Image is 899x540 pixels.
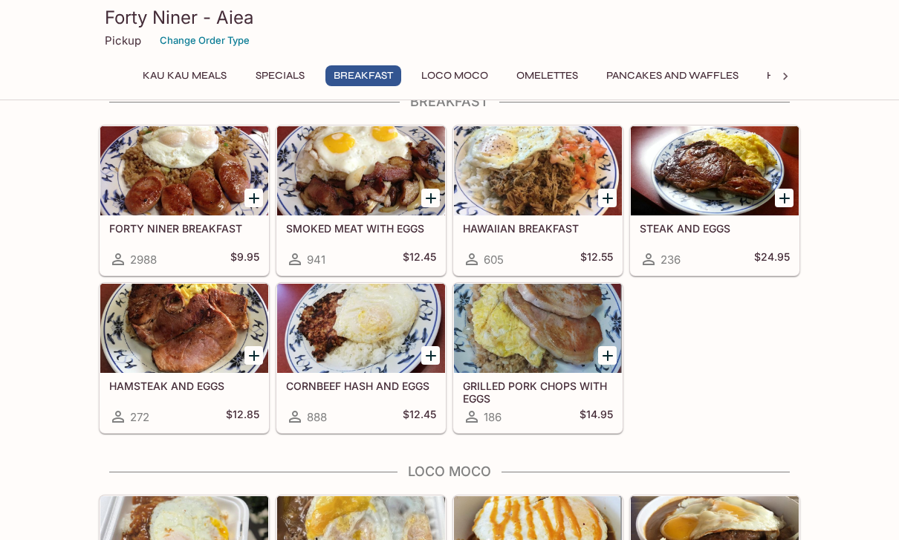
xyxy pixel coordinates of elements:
[484,253,504,267] span: 605
[153,29,256,52] button: Change Order Type
[230,250,259,268] h5: $9.95
[403,408,436,426] h5: $12.45
[99,94,800,110] h4: Breakfast
[580,250,613,268] h5: $12.55
[661,253,681,267] span: 236
[630,126,799,276] a: STEAK AND EGGS236$24.95
[413,65,496,86] button: Loco Moco
[109,222,259,235] h5: FORTY NINER BREAKFAST
[775,189,793,207] button: Add STEAK AND EGGS
[247,65,314,86] button: Specials
[286,222,436,235] h5: SMOKED MEAT WITH EGGS
[640,222,790,235] h5: STEAK AND EGGS
[754,250,790,268] h5: $24.95
[130,253,157,267] span: 2988
[325,65,401,86] button: Breakfast
[463,222,613,235] h5: HAWAIIAN BREAKFAST
[508,65,586,86] button: Omelettes
[244,346,263,365] button: Add HAMSTEAK AND EGGS
[130,410,149,424] span: 272
[109,380,259,392] h5: HAMSTEAK AND EGGS
[484,410,502,424] span: 186
[244,189,263,207] button: Add FORTY NINER BREAKFAST
[598,189,617,207] button: Add HAWAIIAN BREAKFAST
[453,126,623,276] a: HAWAIIAN BREAKFAST605$12.55
[286,380,436,392] h5: CORNBEEF HASH AND EGGS
[598,65,747,86] button: Pancakes and Waffles
[598,346,617,365] button: Add GRILLED PORK CHOPS WITH EGGS
[277,284,445,373] div: CORNBEEF HASH AND EGGS
[421,189,440,207] button: Add SMOKED MEAT WITH EGGS
[454,284,622,373] div: GRILLED PORK CHOPS WITH EGGS
[454,126,622,215] div: HAWAIIAN BREAKFAST
[421,346,440,365] button: Add CORNBEEF HASH AND EGGS
[276,126,446,276] a: SMOKED MEAT WITH EGGS941$12.45
[105,6,794,29] h3: Forty Niner - Aiea
[453,283,623,433] a: GRILLED PORK CHOPS WITH EGGS186$14.95
[226,408,259,426] h5: $12.85
[105,33,141,48] p: Pickup
[134,65,235,86] button: Kau Kau Meals
[307,253,325,267] span: 941
[580,408,613,426] h5: $14.95
[100,284,268,373] div: HAMSTEAK AND EGGS
[463,380,613,404] h5: GRILLED PORK CHOPS WITH EGGS
[100,126,268,215] div: FORTY NINER BREAKFAST
[100,126,269,276] a: FORTY NINER BREAKFAST2988$9.95
[307,410,327,424] span: 888
[100,283,269,433] a: HAMSTEAK AND EGGS272$12.85
[99,463,800,480] h4: Loco Moco
[277,126,445,215] div: SMOKED MEAT WITH EGGS
[276,283,446,433] a: CORNBEEF HASH AND EGGS888$12.45
[403,250,436,268] h5: $12.45
[631,126,799,215] div: STEAK AND EGGS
